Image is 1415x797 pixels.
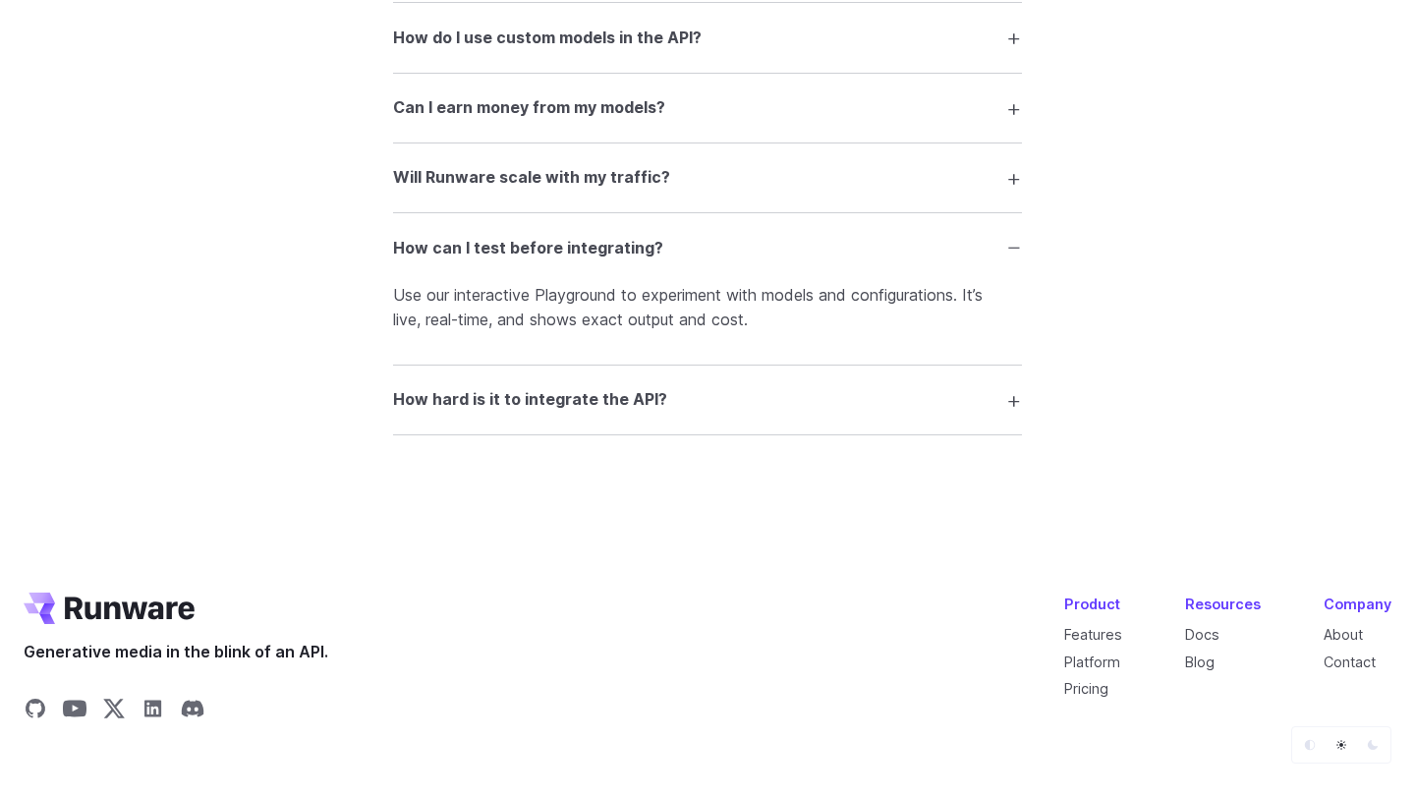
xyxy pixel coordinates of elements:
[1328,731,1355,759] button: Light
[393,229,1022,266] summary: How can I test before integrating?
[181,697,204,726] a: Share on Discord
[141,697,165,726] a: Share on LinkedIn
[1324,654,1376,670] a: Contact
[1064,593,1122,615] div: Product
[393,95,665,121] h3: Can I earn money from my models?
[1185,626,1219,643] a: Docs
[1324,626,1363,643] a: About
[24,593,195,624] a: Go to /
[393,159,1022,197] summary: Will Runware scale with my traffic?
[1064,654,1120,670] a: Platform
[1324,593,1391,615] div: Company
[1064,680,1108,697] a: Pricing
[393,165,670,191] h3: Will Runware scale with my traffic?
[24,640,328,665] span: Generative media in the blink of an API.
[393,236,663,261] h3: How can I test before integrating?
[63,697,86,726] a: Share on YouTube
[1185,654,1215,670] a: Blog
[393,381,1022,419] summary: How hard is it to integrate the API?
[102,697,126,726] a: Share on X
[1291,726,1391,764] ul: Theme selector
[393,19,1022,56] summary: How do I use custom models in the API?
[24,697,47,726] a: Share on GitHub
[1185,593,1261,615] div: Resources
[393,283,1022,333] p: Use our interactive Playground to experiment with models and configurations. It’s live, real-time...
[393,89,1022,127] summary: Can I earn money from my models?
[393,387,667,413] h3: How hard is it to integrate the API?
[1359,731,1387,759] button: Dark
[1296,731,1324,759] button: Default
[1064,626,1122,643] a: Features
[393,26,702,51] h3: How do I use custom models in the API?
